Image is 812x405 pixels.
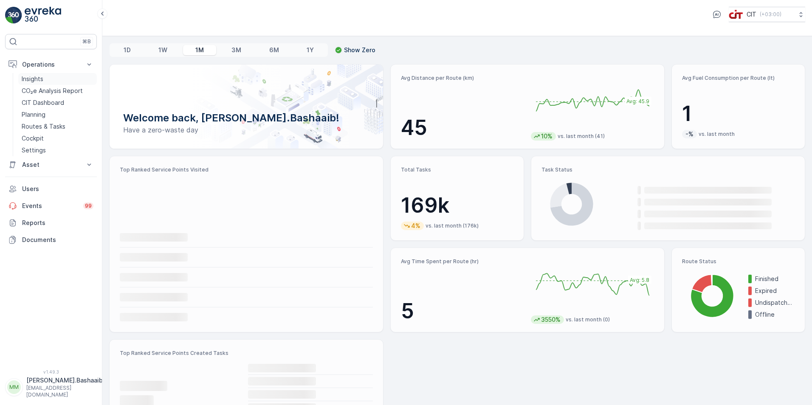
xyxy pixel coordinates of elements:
img: cit-logo_pOk6rL0.png [729,10,743,19]
p: 3550% [540,315,561,324]
p: 99 [85,202,92,209]
button: Operations [5,56,97,73]
p: vs. last month (0) [566,316,610,323]
p: Have a zero-waste day [123,125,369,135]
p: 1Y [307,46,314,54]
a: Settings [18,144,97,156]
a: Insights [18,73,97,85]
a: Events99 [5,197,97,214]
p: CIT [747,10,756,19]
p: [EMAIL_ADDRESS][DOMAIN_NAME] [26,385,103,398]
button: Asset [5,156,97,173]
p: Undispatched [755,298,795,307]
p: Task Status [541,166,795,173]
p: Documents [22,236,93,244]
p: Events [22,202,78,210]
p: Expired [755,287,795,295]
p: 6M [269,46,279,54]
p: CIT Dashboard [22,98,64,107]
p: vs. last month (41) [558,133,605,140]
p: 45 [401,115,524,141]
p: Users [22,185,93,193]
p: Settings [22,146,46,155]
a: Cockpit [18,132,97,144]
p: 1W [158,46,167,54]
p: Routes & Tasks [22,122,65,131]
img: logo [5,7,22,24]
p: vs. last month (176k) [426,222,479,229]
p: Reports [22,219,93,227]
p: ⌘B [82,38,91,45]
p: Top Ranked Service Points Created Tasks [120,350,373,357]
p: 1D [124,46,131,54]
button: MM[PERSON_NAME].Bashaaib[EMAIL_ADDRESS][DOMAIN_NAME] [5,376,97,398]
p: [PERSON_NAME].Bashaaib [26,376,103,385]
p: 3M [231,46,241,54]
p: ( +03:00 ) [760,11,781,18]
div: MM [7,380,21,394]
a: CIT Dashboard [18,97,97,109]
a: Reports [5,214,97,231]
a: Planning [18,109,97,121]
p: Avg Fuel Consumption per Route (lt) [682,75,795,82]
p: vs. last month [699,131,735,138]
p: Planning [22,110,45,119]
p: Avg Time Spent per Route (hr) [401,258,524,265]
p: Finished [755,275,795,283]
span: v 1.49.3 [5,369,97,374]
p: -% [685,130,694,138]
p: Offline [755,310,795,319]
p: 169k [401,193,513,218]
button: CIT(+03:00) [729,7,805,22]
p: Insights [22,75,43,83]
p: Total Tasks [401,166,513,173]
p: 10% [540,132,553,141]
a: Documents [5,231,97,248]
p: Top Ranked Service Points Visited [120,166,373,173]
p: 5 [401,298,524,324]
p: 1 [682,101,795,127]
a: Routes & Tasks [18,121,97,132]
a: CO₂e Analysis Report [18,85,97,97]
p: Welcome back, [PERSON_NAME].Bashaaib! [123,111,369,125]
img: logo_light-DOdMpM7g.png [25,7,61,24]
p: Cockpit [22,134,44,143]
p: 1M [195,46,204,54]
p: Show Zero [344,46,375,54]
p: Operations [22,60,80,69]
a: Users [5,180,97,197]
p: Avg Distance per Route (km) [401,75,524,82]
p: 4% [410,222,421,230]
p: Route Status [682,258,795,265]
p: Asset [22,160,80,169]
p: CO₂e Analysis Report [22,87,83,95]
